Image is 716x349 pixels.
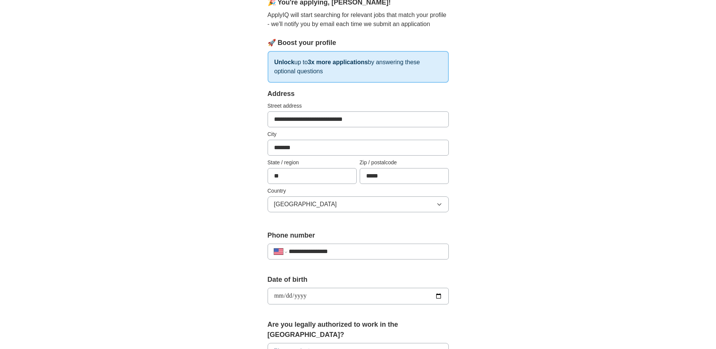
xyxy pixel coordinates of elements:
[308,59,368,65] strong: 3x more applications
[274,59,294,65] strong: Unlock
[268,196,449,212] button: [GEOGRAPHIC_DATA]
[268,130,449,138] label: City
[268,275,449,285] label: Date of birth
[268,320,449,340] label: Are you legally authorized to work in the [GEOGRAPHIC_DATA]?
[268,187,449,195] label: Country
[268,102,449,110] label: Street address
[268,51,449,83] p: up to by answering these optional questions
[268,38,449,48] div: 🚀 Boost your profile
[274,200,337,209] span: [GEOGRAPHIC_DATA]
[268,230,449,241] label: Phone number
[360,159,449,167] label: Zip / postalcode
[268,11,449,29] p: ApplyIQ will start searching for relevant jobs that match your profile - we'll notify you by emai...
[268,159,357,167] label: State / region
[268,89,449,99] div: Address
